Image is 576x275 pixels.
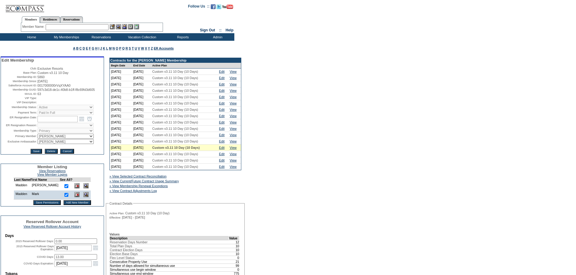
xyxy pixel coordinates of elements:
[116,46,118,50] a: O
[100,46,102,50] a: J
[109,174,167,178] a: » View Selected Contract Reconciliation
[129,46,131,50] a: S
[110,248,142,252] span: Contract Election Days
[132,113,151,119] td: [DATE]
[200,33,234,41] td: Admin
[152,158,198,162] span: Custom v3.11 10 Day (10 Days)
[229,244,239,248] td: 10
[118,33,165,41] td: Vacation Collection
[110,81,132,88] td: [DATE]
[14,190,30,200] td: Madden
[152,146,200,149] span: Custom v3.11 10 Day (10 Days)
[152,114,198,118] span: Custom v3.11 10 Day (10 Days)
[83,192,89,197] img: View Dashboard
[230,152,237,156] a: View
[216,6,221,10] a: Follow us on Twitter
[110,264,229,267] td: Number of days allowed for simultaneous use
[132,46,134,50] a: T
[229,252,239,256] td: 10
[110,126,132,132] td: [DATE]
[226,28,233,32] a: Help
[110,252,138,256] span: Election Base Days
[229,236,239,240] td: Value
[45,149,58,154] input: Delete
[109,216,121,219] span: Effective:
[200,28,215,32] a: Sign Out
[219,28,222,32] span: ::
[229,267,239,271] td: 0
[83,183,89,188] img: View Dashboard
[2,110,37,115] td: Payment Term:
[219,70,224,73] a: Edit
[152,139,198,143] span: Custom v3.11 10 Day (10 Days)
[63,200,91,205] input: Add New Member
[37,79,48,83] span: [DATE]
[219,120,224,124] a: Edit
[109,232,120,236] b: Values
[230,146,237,149] a: View
[151,63,218,69] td: Active Plan
[138,46,140,50] a: V
[14,178,30,182] td: Last Name
[2,116,37,122] td: ER Resignation Date:
[229,240,239,244] td: 12
[31,149,42,154] input: Save
[110,88,132,94] td: [DATE]
[216,4,221,9] img: Follow us on Twitter
[230,89,237,92] a: View
[74,183,80,188] img: Delete
[5,234,99,238] td: Days
[92,245,99,251] a: Open the calendar popup.
[110,151,132,157] td: [DATE]
[110,69,132,75] td: [DATE]
[2,58,34,62] span: Edit Membership
[132,151,151,157] td: [DATE]
[229,256,239,260] td: 0
[219,165,224,168] a: Edit
[110,267,229,271] td: Simultaneous use begin window
[148,46,150,50] a: Y
[230,95,237,99] a: View
[219,114,224,118] a: Edit
[30,182,60,191] td: [PERSON_NAME]
[110,145,132,151] td: [DATE]
[125,211,169,215] span: Custom v3.11 10 Day (10 Day)
[219,95,224,99] a: Edit
[95,46,98,50] a: H
[110,157,132,164] td: [DATE]
[60,178,73,182] td: See All?
[152,89,198,92] span: Custom v3.11 10 Day (10 Days)
[109,179,179,183] a: » View Current/Future Contract Usage Summary
[60,16,83,23] a: Reservations
[110,100,132,107] td: [DATE]
[98,46,99,50] a: I
[2,67,37,70] td: Club:
[230,120,237,124] a: View
[222,6,233,10] a: Subscribe to our YouTube Channel
[152,165,198,168] span: Custom v3.11 10 Day (10 Days)
[229,260,239,264] td: 21
[109,212,124,215] span: Active Plan:
[83,33,118,41] td: Reservations
[219,108,224,111] a: Edit
[229,264,239,267] td: 99
[165,33,200,41] td: Reports
[219,152,224,156] a: Edit
[145,46,147,50] a: X
[110,94,132,100] td: [DATE]
[132,107,151,113] td: [DATE]
[110,63,132,69] td: Begin Date
[132,75,151,81] td: [DATE]
[30,178,60,182] td: First Name
[222,5,233,9] img: Subscribe to our YouTube Channel
[110,138,132,145] td: [DATE]
[76,46,79,50] a: B
[134,24,139,29] img: b_calculator.gif
[86,116,93,122] a: Open the time view popup.
[78,116,85,122] a: Open the calendar popup.
[89,46,91,50] a: F
[188,4,210,11] td: Follow Us ::
[219,76,224,80] a: Edit
[135,46,137,50] a: U
[125,46,128,50] a: R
